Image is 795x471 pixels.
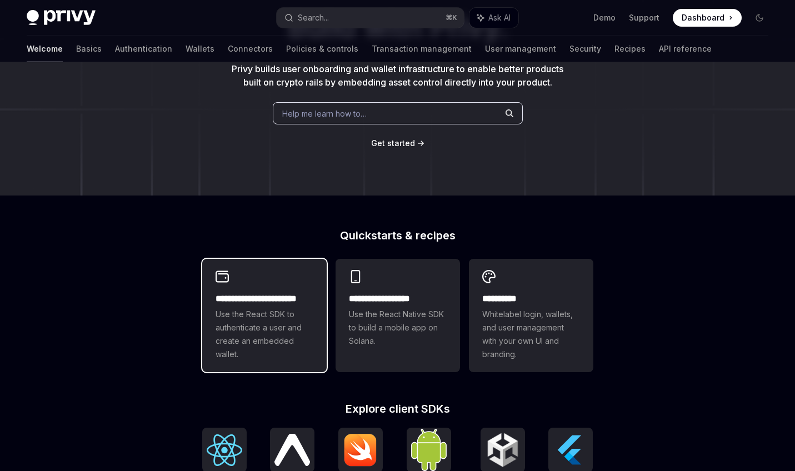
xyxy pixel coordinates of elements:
span: ⌘ K [446,13,457,22]
button: Search...⌘K [277,8,463,28]
img: React [207,434,242,466]
img: Flutter [553,432,588,468]
button: Toggle dark mode [751,9,768,27]
a: Get started [371,138,415,149]
a: Support [629,12,659,23]
span: Privy builds user onboarding and wallet infrastructure to enable better products built on crypto ... [232,63,563,88]
h2: Quickstarts & recipes [202,230,593,241]
a: Wallets [186,36,214,62]
a: Transaction management [372,36,472,62]
span: Dashboard [682,12,724,23]
span: Ask AI [488,12,511,23]
a: Authentication [115,36,172,62]
a: **** **** **** ***Use the React Native SDK to build a mobile app on Solana. [336,259,460,372]
button: Ask AI [469,8,518,28]
a: Security [569,36,601,62]
a: Connectors [228,36,273,62]
img: dark logo [27,10,96,26]
img: Android (Kotlin) [411,429,447,470]
a: API reference [659,36,712,62]
img: React Native [274,434,310,465]
img: iOS (Swift) [343,433,378,467]
h2: Explore client SDKs [202,403,593,414]
a: Basics [76,36,102,62]
a: Welcome [27,36,63,62]
span: Get started [371,138,415,148]
a: Dashboard [673,9,742,27]
span: Whitelabel login, wallets, and user management with your own UI and branding. [482,308,580,361]
span: Use the React SDK to authenticate a user and create an embedded wallet. [216,308,313,361]
span: Help me learn how to… [282,108,367,119]
img: Unity [485,432,521,468]
a: Policies & controls [286,36,358,62]
span: Use the React Native SDK to build a mobile app on Solana. [349,308,447,348]
div: Search... [298,11,329,24]
a: Recipes [614,36,646,62]
a: User management [485,36,556,62]
a: **** *****Whitelabel login, wallets, and user management with your own UI and branding. [469,259,593,372]
a: Demo [593,12,616,23]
